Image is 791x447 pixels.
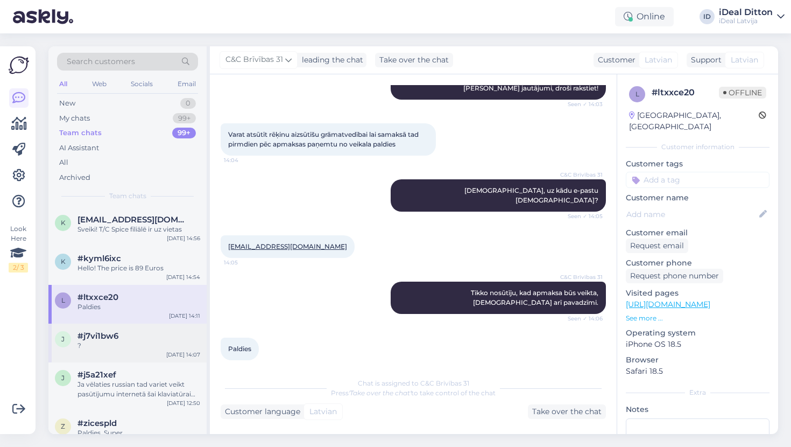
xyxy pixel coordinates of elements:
[562,100,603,108] span: Seen ✓ 14:03
[309,406,337,417] span: Latvian
[90,77,109,91] div: Web
[562,315,603,323] span: Seen ✓ 14:06
[626,239,688,253] div: Request email
[528,404,606,419] div: Take over the chat
[172,128,196,138] div: 99+
[626,172,769,188] input: Add a tag
[626,388,769,397] div: Extra
[626,327,769,339] p: Operating system
[331,389,496,397] span: Press to take control of the chat
[77,263,200,273] div: Hello! The price is 89 Euros
[224,259,264,267] span: 14:05
[173,113,196,124] div: 99+
[349,389,411,397] i: 'Take over the chat'
[77,292,118,302] span: #ltxxce20
[719,17,773,25] div: iDeal Latvija
[228,242,347,250] a: [EMAIL_ADDRESS][DOMAIN_NAME]
[228,130,420,148] span: Varat atsūtīt rēķinu aizsūtīšu grāmatvedībai lai samaksā tad pirmdien pēc apmaksas paņemtu no vei...
[626,366,769,377] p: Safari 18.5
[225,54,283,66] span: C&C Brīvības 31
[77,254,121,263] span: #kyml6ixc
[67,56,135,67] span: Search customers
[471,289,600,306] span: Tikko nosūtīju, kad apmaksa būs veikta, [DEMOGRAPHIC_DATA] arī pavadzīmi.
[166,351,200,359] div: [DATE] 14:07
[61,335,65,343] span: j
[615,7,674,26] div: Online
[626,257,769,269] p: Customer phone
[9,263,28,273] div: 2 / 3
[626,339,769,350] p: iPhone OS 18.5
[719,87,766,99] span: Offline
[175,77,198,91] div: Email
[77,215,189,225] span: ks.ksenijasmirnova@gmail.com
[59,143,99,153] div: AI Assistant
[224,156,264,164] span: 14:04
[77,331,118,341] span: #j7vi1bw6
[9,224,28,273] div: Look Here
[57,77,69,91] div: All
[167,234,200,242] div: [DATE] 14:56
[719,8,773,17] div: iDeal Ditton
[298,54,363,66] div: leading the chat
[77,370,116,380] span: #j5a21xef
[129,77,155,91] div: Socials
[560,171,603,179] span: C&C Brīvības 31
[629,110,759,132] div: [GEOGRAPHIC_DATA], [GEOGRAPHIC_DATA]
[77,380,200,399] div: Ja vēlaties russian tad variet veikt pasūtījumu internetā šai klaviatūrai [URL][DOMAIN_NAME]
[59,128,102,138] div: Team chats
[464,186,600,204] span: [DEMOGRAPHIC_DATA], uz kādu e-pastu [DEMOGRAPHIC_DATA]?
[77,302,200,312] div: Paldies
[9,55,29,75] img: Askly Logo
[59,98,75,109] div: New
[626,313,769,323] p: See more ...
[626,208,757,220] input: Add name
[375,53,453,67] div: Take over the chat
[180,98,196,109] div: 0
[626,192,769,204] p: Customer name
[61,219,66,227] span: k
[626,404,769,415] p: Notes
[59,172,90,183] div: Archived
[77,428,200,438] div: Paldies. Super.
[562,212,603,220] span: Seen ✓ 14:05
[77,225,200,234] div: Sveiki! T/C Spice filiālē ir uz vietas
[59,157,68,168] div: All
[167,399,200,407] div: [DATE] 12:50
[635,90,639,98] span: l
[59,113,90,124] div: My chats
[560,273,603,281] span: C&C Brīvības 31
[626,142,769,152] div: Customer information
[61,257,66,266] span: k
[61,296,65,304] span: l
[626,354,769,366] p: Browser
[719,8,785,25] a: iDeal DittoniDeal Latvija
[626,299,710,309] a: [URL][DOMAIN_NAME]
[77,418,117,428] span: #zicespld
[652,86,719,99] div: # ltxxce20
[228,345,251,353] span: Paldies
[645,54,672,66] span: Latvian
[687,54,722,66] div: Support
[77,341,200,351] div: ?
[169,312,200,320] div: [DATE] 14:11
[166,273,200,281] div: [DATE] 14:54
[700,9,715,24] div: ID
[731,54,758,66] span: Latvian
[221,406,300,417] div: Customer language
[358,379,469,387] span: Chat is assigned to C&C Brīvības 31
[594,54,635,66] div: Customer
[626,227,769,239] p: Customer email
[626,158,769,170] p: Customer tags
[626,288,769,299] p: Visited pages
[61,422,65,430] span: z
[224,361,264,369] span: 14:11
[109,191,146,201] span: Team chats
[626,269,723,283] div: Request phone number
[61,374,65,382] span: j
